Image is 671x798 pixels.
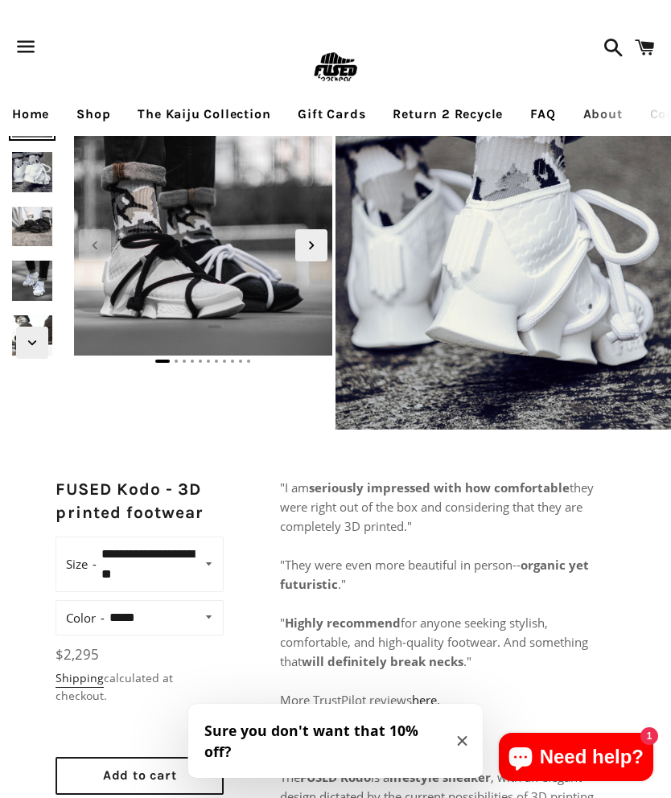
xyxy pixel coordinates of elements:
div: calculated at checkout. [56,669,224,705]
span: Go to slide 2 [175,360,178,363]
span: Go to slide 10 [239,360,242,363]
div: Next slide [295,229,327,261]
h2: FUSED Kodo - 3D printed footwear [56,478,224,525]
a: here [412,692,437,710]
img: [3D printed Shoes] - lightweight custom 3dprinted shoes sneakers sandals fused footwear [335,94,671,430]
span: Go to slide 5 [199,360,202,363]
button: Add to cart [56,757,224,795]
span: Go to slide 6 [207,360,210,363]
a: Shop [64,94,122,134]
span: Go to slide 1 [155,360,170,363]
span: Go to slide 3 [183,360,186,363]
div: Previous slide [79,229,111,261]
a: FAQ [518,94,567,134]
a: About [571,94,635,134]
span: Go to slide 4 [191,360,194,363]
a: Gift Cards [286,94,377,134]
span: Go to slide 11 [247,360,250,363]
img: [3D printed Shoes] - lightweight custom 3dprinted shoes sneakers sandals fused footwear [9,312,56,359]
span: Go to slide 8 [223,360,226,363]
span: Go to slide 9 [231,360,234,363]
img: [3D printed Shoes] - lightweight custom 3dprinted shoes sneakers sandals fused footwear [9,257,56,304]
label: Color [66,607,105,629]
inbox-online-store-chat: Shopify online store chat [494,733,658,785]
a: Shipping [56,670,104,688]
a: Return 2 Recycle [381,94,515,134]
strong: will definitely break necks [302,653,463,669]
img: [3D printed Shoes] - lightweight custom 3dprinted shoes sneakers sandals fused footwear [9,204,56,250]
strong: seriously impressed with how comfortable [309,479,570,496]
img: FUSEDfootwear [309,42,361,94]
label: Size [66,553,97,575]
img: [3D printed Shoes] - lightweight custom 3dprinted shoes sneakers sandals fused footwear [9,149,56,195]
span: $2,295 [56,645,99,664]
strong: Highly recommend [285,615,401,631]
span: Add to cart [103,767,177,783]
span: Go to slide 7 [215,360,218,363]
a: The Kaiju Collection [126,94,282,134]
